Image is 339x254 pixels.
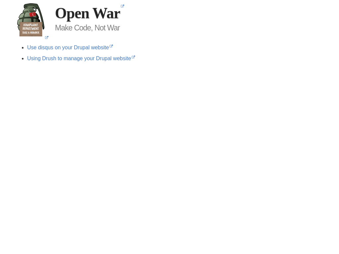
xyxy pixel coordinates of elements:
[11,3,55,43] a: Home
[11,23,328,32] h3: Make Code, Not War
[27,56,135,61] a: Using Drush to manage your Drupal website
[17,3,44,36] img: Home
[27,45,113,50] a: Use disqus on your Drupal website
[55,5,124,21] a: Open War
